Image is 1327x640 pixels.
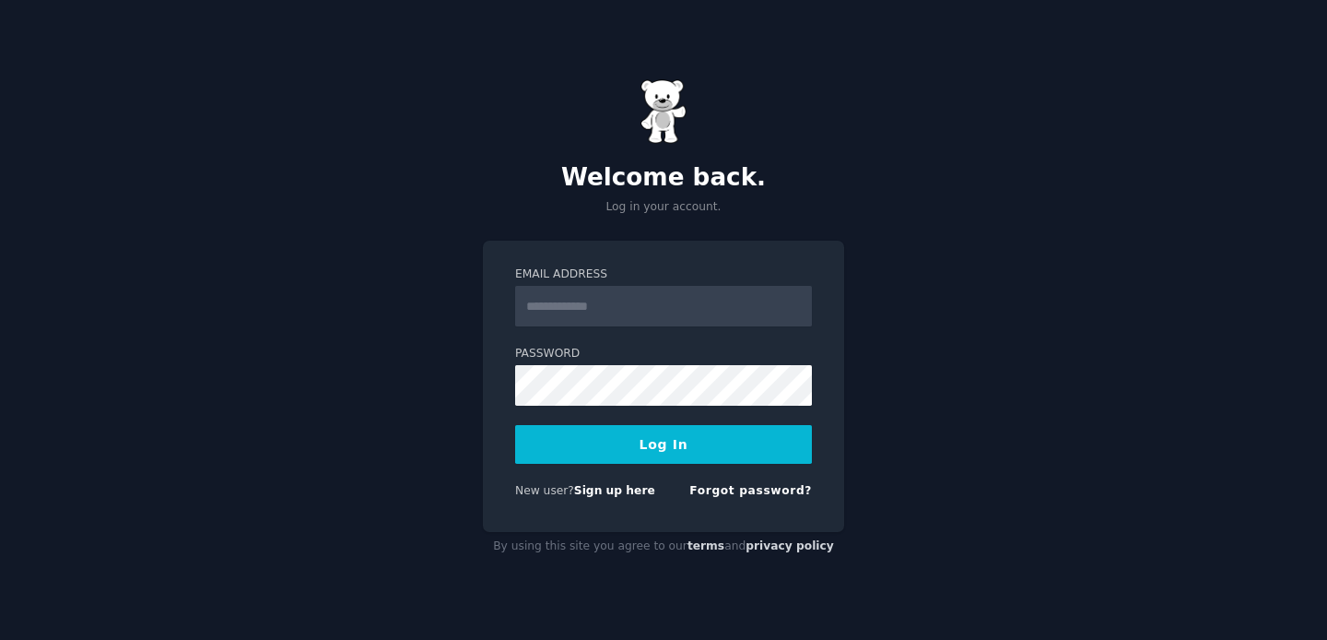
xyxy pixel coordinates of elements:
[515,267,812,283] label: Email Address
[687,539,724,552] a: terms
[574,484,655,497] a: Sign up here
[483,163,844,193] h2: Welcome back.
[746,539,834,552] a: privacy policy
[483,199,844,216] p: Log in your account.
[515,425,812,464] button: Log In
[640,79,687,144] img: Gummy Bear
[483,532,844,562] div: By using this site you agree to our and
[515,484,574,497] span: New user?
[689,484,812,497] a: Forgot password?
[515,346,812,362] label: Password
